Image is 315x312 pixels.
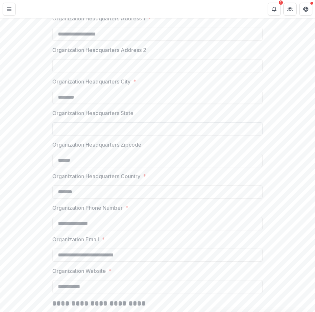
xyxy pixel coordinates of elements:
p: Organization Headquarters City [52,78,131,85]
p: Organization Headquarters Address 2 [52,46,146,54]
div: 1 [279,0,283,5]
p: Organization Headquarters Country [52,172,140,180]
button: Toggle Menu [3,3,16,16]
p: Organization Email [52,235,99,243]
p: Organization Headquarters Zipcode [52,141,141,149]
p: Organization Website [52,267,106,275]
button: Get Help [299,3,312,16]
p: Organization Phone Number [52,204,123,212]
button: Partners [283,3,297,16]
button: Notifications [268,3,281,16]
p: Organization Headquarters State [52,109,133,117]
